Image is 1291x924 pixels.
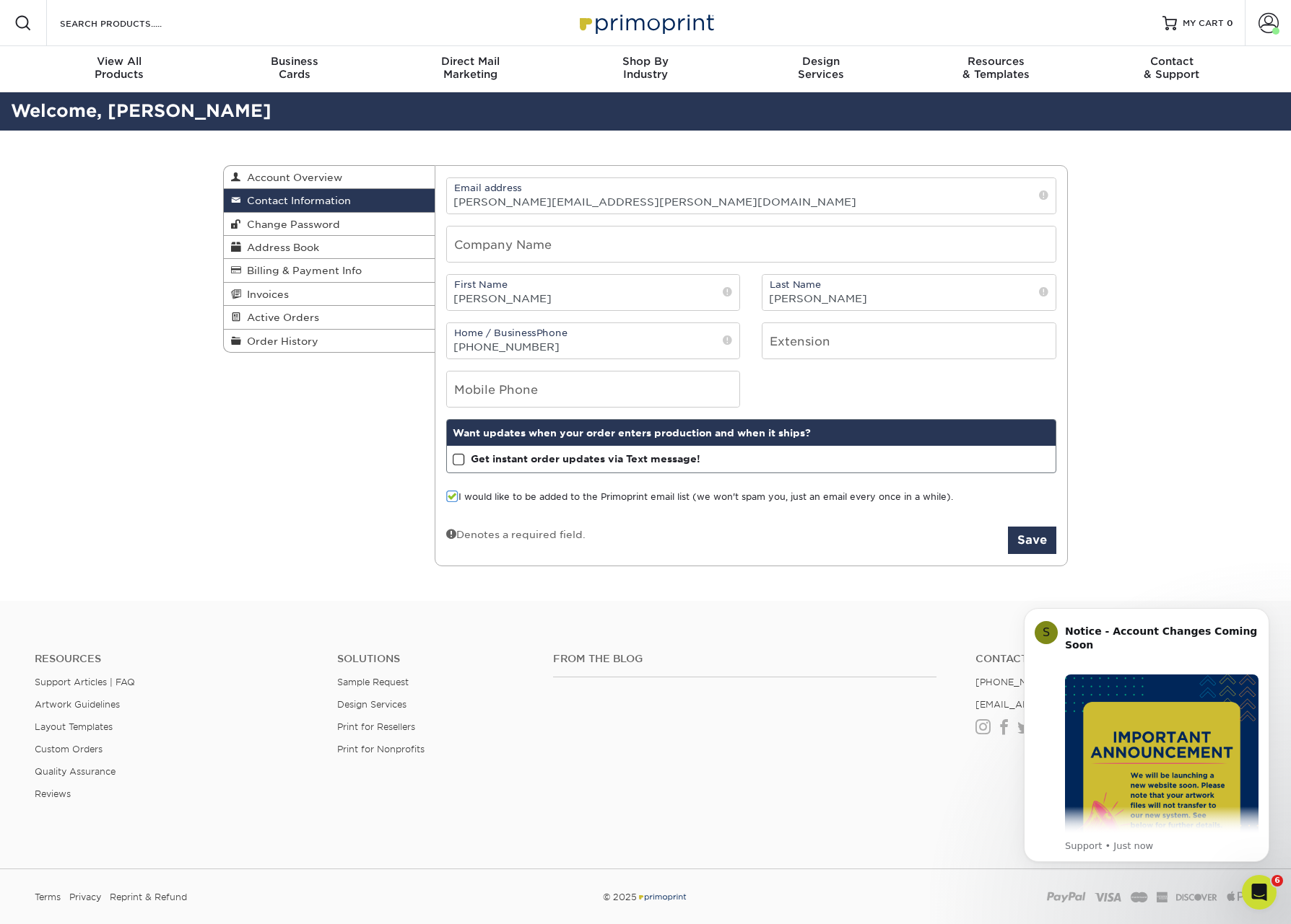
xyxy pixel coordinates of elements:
span: Contact Information [241,195,351,206]
a: Change Password [224,213,435,236]
h4: Solutions [337,653,531,665]
a: Layout Templates [35,721,113,732]
a: Privacy [69,886,101,908]
a: Support Articles | FAQ [35,677,135,687]
span: Business [207,55,383,68]
div: & Support [1084,55,1259,81]
span: Resources [908,55,1084,68]
span: Direct Mail [383,55,558,68]
span: Contact [1084,55,1259,68]
a: Resources& Templates [908,46,1084,92]
iframe: Intercom live chat [1242,875,1277,910]
a: Invoices [224,283,435,306]
a: Contact& Support [1084,46,1259,92]
div: Industry [558,55,734,81]
a: BusinessCards [207,46,383,92]
div: Want updates when your order enters production and when it ships? [447,420,1056,446]
a: Address Book [224,236,435,259]
a: Shop ByIndustry [558,46,734,92]
img: Primoprint [637,892,687,902]
div: Products [32,55,207,81]
a: Contact Information [224,189,435,212]
span: Order History [241,335,318,347]
button: Save [1008,527,1056,554]
div: Services [733,55,908,81]
a: Order History [224,330,435,352]
a: DesignServices [733,46,908,92]
a: Print for Resellers [337,721,415,732]
strong: Get instant order updates via Text message! [471,453,700,465]
a: Active Orders [224,306,435,329]
a: Sample Request [337,677,409,687]
div: Marketing [383,55,558,81]
iframe: Intercom notifications message [1002,595,1291,871]
a: [EMAIL_ADDRESS][DOMAIN_NAME] [975,699,1148,710]
span: 6 [1272,875,1283,886]
a: View AllProducts [32,46,207,92]
div: & Templates [908,55,1084,81]
a: Contact [975,653,1256,665]
a: Reprint & Refund [110,886,187,908]
a: Quality Assurance [35,766,116,777]
h4: Resources [35,653,316,665]
a: Custom Orders [35,744,103,754]
h4: From the Blog [553,653,937,665]
span: MY CART [1183,17,1224,30]
span: 0 [1227,18,1233,28]
span: Address Book [241,242,319,253]
label: I would like to be added to the Primoprint email list (we won't spam you, just an email every onc... [446,490,953,504]
div: Denotes a required field. [446,527,586,542]
span: Active Orders [241,312,319,323]
div: Cards [207,55,383,81]
input: SEARCH PRODUCTS..... [58,14,199,32]
span: Shop By [558,55,734,68]
span: View All [32,55,207,68]
a: Billing & Payment Info [224,259,435,282]
a: Direct MailMarketing [383,46,558,92]
a: Artwork Guidelines [35,699,120,710]
span: Account Overview [241,172,342,183]
span: Invoices [241,289,289,300]
a: Terms [35,886,61,908]
a: [PHONE_NUMBER] [975,677,1065,687]
span: Billing & Payment Info [241,265,362,276]
a: Account Overview [224,166,435,189]
img: Primoprint [573,7,718,38]
a: Design Services [337,699,407,710]
span: Change Password [241,219,340,230]
a: Print for Nonprofits [337,744,425,754]
span: Design [733,55,908,68]
a: Reviews [35,788,71,799]
div: © 2025 [438,886,853,908]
